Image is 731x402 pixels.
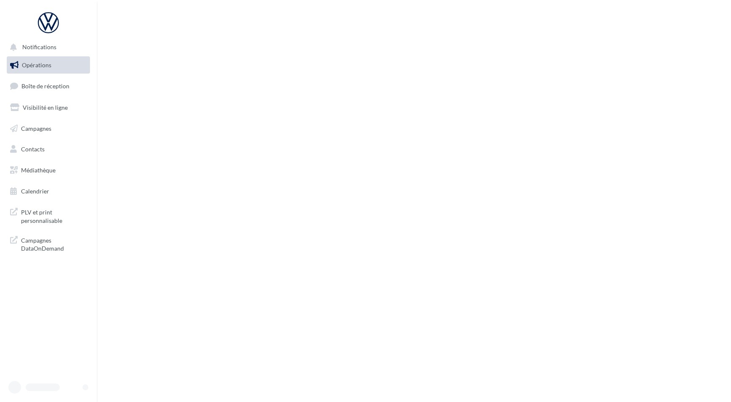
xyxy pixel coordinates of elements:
a: Contacts [5,140,92,158]
span: Médiathèque [21,167,56,174]
span: Notifications [22,44,56,51]
a: PLV et print personnalisable [5,203,92,228]
a: Campagnes [5,120,92,138]
a: Médiathèque [5,161,92,179]
span: Campagnes [21,124,51,132]
span: Opérations [22,61,51,69]
a: Campagnes DataOnDemand [5,231,92,256]
span: Campagnes DataOnDemand [21,235,87,253]
span: Visibilité en ligne [23,104,68,111]
span: Contacts [21,145,45,153]
span: Boîte de réception [21,82,69,90]
a: Calendrier [5,182,92,200]
a: Visibilité en ligne [5,99,92,116]
span: Calendrier [21,188,49,195]
span: PLV et print personnalisable [21,206,87,225]
a: Opérations [5,56,92,74]
a: Boîte de réception [5,77,92,95]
